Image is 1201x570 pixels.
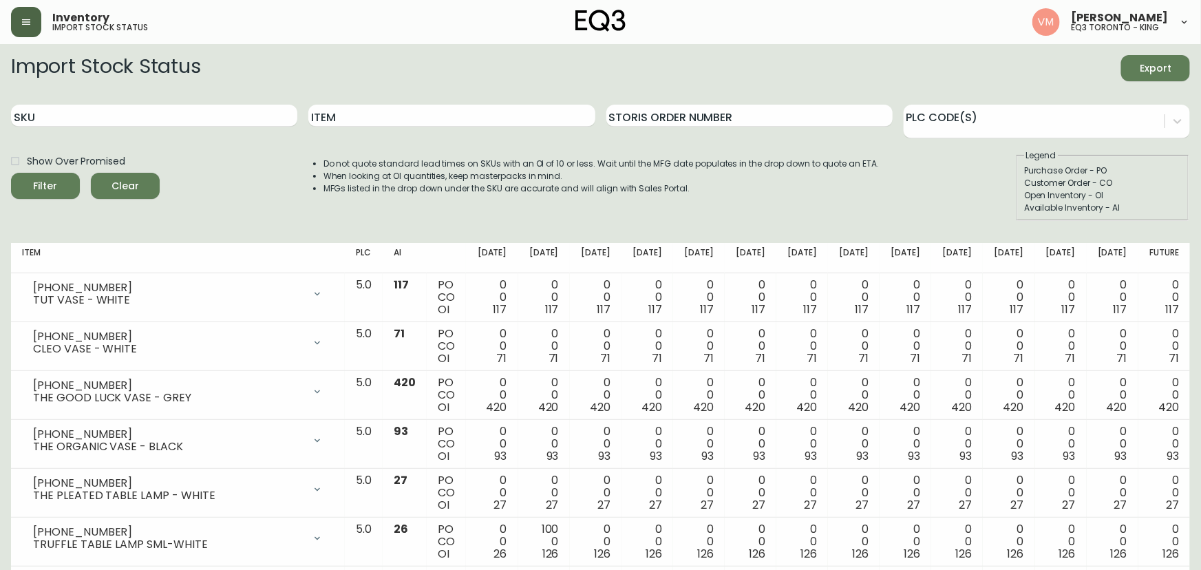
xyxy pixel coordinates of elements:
div: 0 0 [1149,523,1179,560]
div: PO CO [438,279,455,316]
span: 71 [755,350,765,366]
span: 71 [497,350,507,366]
div: 0 0 [529,474,559,511]
span: 93 [701,448,714,464]
span: 420 [1055,399,1076,415]
td: 5.0 [345,371,383,420]
span: 420 [641,399,662,415]
span: 117 [906,302,920,317]
div: 0 0 [1046,523,1076,560]
span: OI [438,546,449,562]
div: 0 0 [787,377,817,414]
span: 71 [1117,350,1127,366]
span: 126 [542,546,559,562]
span: 117 [597,302,610,317]
div: 0 0 [581,474,610,511]
span: 26 [494,546,507,562]
th: [DATE] [983,243,1034,273]
h5: eq3 toronto - king [1071,23,1159,32]
div: 100 0 [529,523,559,560]
div: 0 0 [787,279,817,316]
div: 0 0 [942,425,972,463]
li: MFGs listed in the drop down under the SKU are accurate and will align with Sales Portal. [323,182,880,195]
span: 126 [1059,546,1076,562]
div: 0 0 [736,474,765,511]
span: 117 [648,302,662,317]
div: 0 0 [1149,279,1179,316]
div: 0 0 [633,474,662,511]
div: PO CO [438,474,455,511]
th: [DATE] [621,243,673,273]
span: 27 [394,472,407,488]
span: 117 [803,302,817,317]
span: 27 [494,497,507,513]
span: 93 [959,448,972,464]
img: 0f63483a436850f3a2e29d5ab35f16df [1032,8,1060,36]
div: 0 0 [839,328,869,365]
div: 0 0 [1098,328,1127,365]
div: 0 0 [839,377,869,414]
span: 93 [394,423,408,439]
th: Future [1138,243,1190,273]
div: 0 0 [994,328,1023,365]
span: OI [438,497,449,513]
div: 0 0 [891,279,920,316]
span: 93 [495,448,507,464]
span: OI [438,302,449,317]
span: 126 [594,546,610,562]
div: 0 0 [942,279,972,316]
th: [DATE] [776,243,828,273]
div: Open Inventory - OI [1024,189,1181,202]
div: Filter [34,178,58,195]
div: 0 0 [633,523,662,560]
div: 0 0 [684,474,714,511]
legend: Legend [1024,149,1058,162]
span: OI [438,350,449,366]
span: 93 [1115,448,1127,464]
div: PO CO [438,425,455,463]
span: 117 [959,302,973,317]
span: 93 [546,448,559,464]
div: 0 0 [994,425,1023,463]
span: 27 [959,497,972,513]
span: 71 [1065,350,1076,366]
div: [PHONE_NUMBER]THE GOOD LUCK VASE - GREY [22,377,334,407]
span: 93 [805,448,817,464]
div: 0 0 [684,377,714,414]
div: 0 0 [581,377,610,414]
th: PLC [345,243,383,273]
span: 27 [1166,497,1179,513]
span: 117 [700,302,714,317]
div: 0 0 [1098,377,1127,414]
div: Available Inventory - AI [1024,202,1181,214]
span: Show Over Promised [27,154,125,169]
div: 0 0 [1149,377,1179,414]
div: 0 0 [477,523,507,560]
div: 0 0 [477,425,507,463]
span: 93 [598,448,610,464]
div: [PHONE_NUMBER]THE PLEATED TABLE LAMP - WHITE [22,474,334,505]
span: 27 [701,497,714,513]
div: 0 0 [633,377,662,414]
th: [DATE] [466,243,518,273]
span: 126 [1008,546,1024,562]
div: 0 0 [477,328,507,365]
div: [PHONE_NUMBER] [33,379,304,392]
span: 71 [394,326,405,341]
td: 5.0 [345,273,383,322]
div: THE PLEATED TABLE LAMP - WHITE [33,489,304,502]
div: 0 0 [684,279,714,316]
div: 0 0 [477,377,507,414]
div: Purchase Order - PO [1024,165,1181,177]
span: 117 [855,302,869,317]
h2: Import Stock Status [11,55,200,81]
td: 5.0 [345,322,383,371]
div: 0 0 [1149,328,1179,365]
span: 71 [807,350,817,366]
span: 71 [1014,350,1024,366]
div: 0 0 [736,279,765,316]
span: 26 [394,521,408,537]
span: 27 [1063,497,1076,513]
span: [PERSON_NAME] [1071,12,1168,23]
div: Customer Order - CO [1024,177,1181,189]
